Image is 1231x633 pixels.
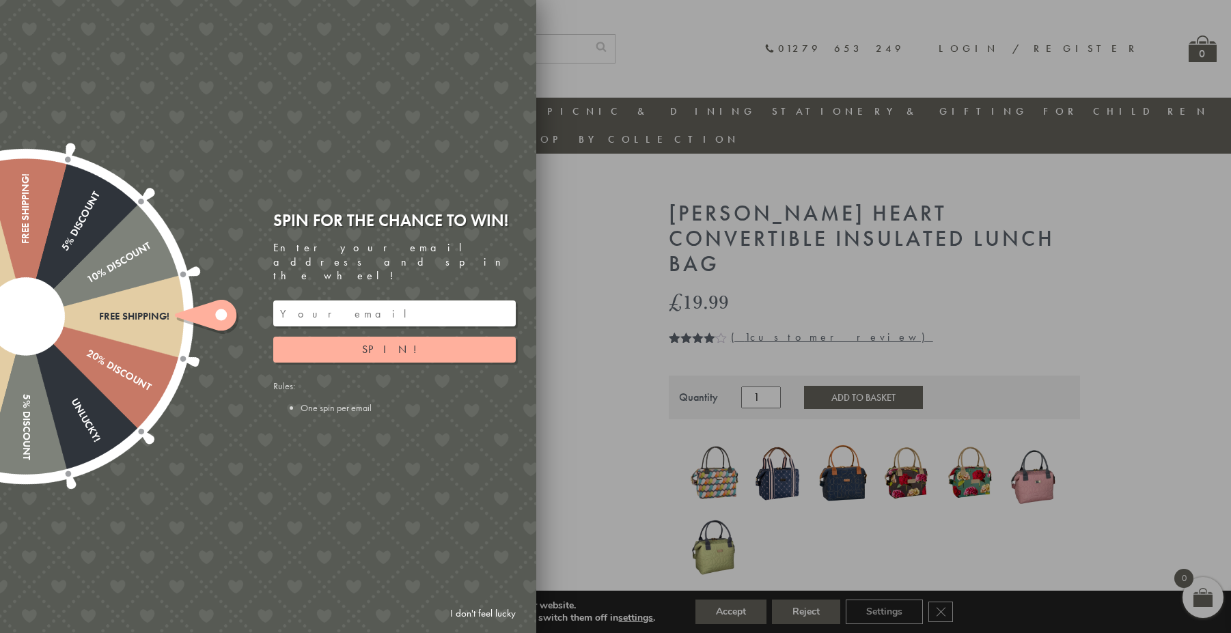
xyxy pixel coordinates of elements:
[20,189,102,319] div: 5% Discount
[20,313,102,443] div: Unlucky!
[443,601,523,626] a: I don't feel lucky
[20,173,31,317] div: Free shipping!
[20,317,31,460] div: 5% Discount
[23,311,152,393] div: 20% Discount
[273,241,516,283] div: Enter your email address and spin the wheel!
[301,402,516,414] li: One spin per email
[362,342,427,356] span: Spin!
[273,210,516,231] div: Spin for the chance to win!
[273,337,516,363] button: Spin!
[273,380,516,414] div: Rules:
[273,300,516,326] input: Your email
[26,311,169,322] div: Free shipping!
[23,240,152,322] div: 10% Discount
